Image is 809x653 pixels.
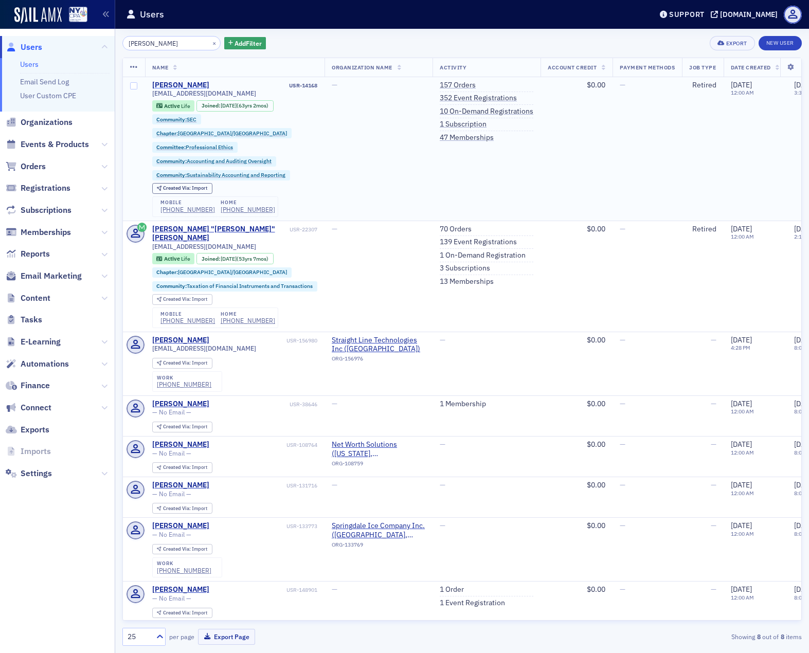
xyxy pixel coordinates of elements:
[221,255,237,262] span: [DATE]
[731,233,754,240] time: 12:00 AM
[440,598,505,608] a: 1 Event Registration
[128,631,150,642] div: 25
[156,102,190,109] a: Active Life
[711,335,716,344] span: —
[152,344,256,352] span: [EMAIL_ADDRESS][DOMAIN_NAME]
[332,224,337,233] span: —
[440,400,486,409] a: 1 Membership
[587,480,605,489] span: $0.00
[221,317,275,324] a: [PHONE_NUMBER]
[152,225,288,243] a: [PERSON_NAME] "[PERSON_NAME]" [PERSON_NAME]
[440,585,464,594] a: 1 Order
[6,248,50,260] a: Reports
[163,360,207,366] div: Import
[731,480,752,489] span: [DATE]
[731,594,754,601] time: 12:00 AM
[332,521,425,539] span: Springdale Ice Company Inc. (Mamaroneck, NY)
[21,314,42,325] span: Tasks
[759,36,802,50] a: New User
[731,64,771,71] span: Date Created
[587,585,605,594] span: $0.00
[6,139,89,150] a: Events & Products
[157,375,211,381] div: work
[152,521,209,531] a: [PERSON_NAME]
[152,408,191,416] span: — No Email —
[332,541,425,552] div: ORG-133769
[6,446,51,457] a: Imports
[152,156,277,167] div: Community:
[620,80,625,89] span: —
[21,380,50,391] span: Finance
[440,440,445,449] span: —
[332,336,425,354] span: Straight Line Technologies Inc (West Nyack)
[731,335,752,344] span: [DATE]
[152,481,209,490] a: [PERSON_NAME]
[221,206,275,213] a: [PHONE_NUMBER]
[152,490,191,498] span: — No Email —
[21,446,51,457] span: Imports
[152,503,212,514] div: Created Via: Import
[21,424,49,436] span: Exports
[711,585,716,594] span: —
[587,440,605,449] span: $0.00
[711,440,716,449] span: —
[152,449,191,457] span: — No Email —
[152,608,212,619] div: Created Via: Import
[156,268,178,276] span: Chapter :
[21,468,52,479] span: Settings
[156,130,178,137] span: Chapter :
[152,594,191,602] span: — No Email —
[620,399,625,408] span: —
[224,37,266,50] button: AddFilter
[731,530,754,537] time: 12:00 AM
[163,547,207,552] div: Import
[440,120,487,129] a: 1 Subscription
[157,567,211,574] div: [PHONE_NUMBER]
[6,183,70,194] a: Registrations
[21,270,82,282] span: Email Marketing
[211,337,317,344] div: USR-156980
[211,401,317,408] div: USR-38646
[6,424,49,436] a: Exports
[21,161,46,172] span: Orders
[152,183,212,194] div: Created Via: Import
[152,544,212,555] div: Created Via: Import
[221,199,275,206] div: home
[784,6,802,24] span: Profile
[211,482,317,489] div: USR-131716
[440,133,494,142] a: 47 Memberships
[440,94,517,103] a: 352 Event Registrations
[152,281,318,292] div: Community:
[689,64,716,71] span: Job Type
[587,521,605,530] span: $0.00
[122,36,221,50] input: Search…
[196,100,274,112] div: Joined: 1962-08-01 00:00:00
[332,480,337,489] span: —
[21,205,71,216] span: Subscriptions
[152,170,291,180] div: Community:
[689,81,716,90] div: Retired
[332,440,425,458] span: Net Worth Solutions (New York, NY)
[152,336,209,345] div: [PERSON_NAME]
[163,546,192,552] span: Created Via :
[332,460,425,470] div: ORG-108759
[440,264,490,273] a: 3 Subscriptions
[14,7,62,24] a: SailAMX
[711,399,716,408] span: —
[711,480,716,489] span: —
[21,117,73,128] span: Organizations
[163,296,192,302] span: Created Via :
[163,359,192,366] span: Created Via :
[211,523,317,530] div: USR-133773
[332,64,392,71] span: Organization Name
[163,424,207,430] div: Import
[689,225,716,234] div: Retired
[163,186,207,191] div: Import
[156,172,285,178] a: Community:Sustainability Accounting and Reporting
[440,251,526,260] a: 1 On-Demand Registration
[156,282,187,289] span: Community :
[156,256,190,262] a: Active Life
[152,81,209,90] a: [PERSON_NAME]
[620,440,625,449] span: —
